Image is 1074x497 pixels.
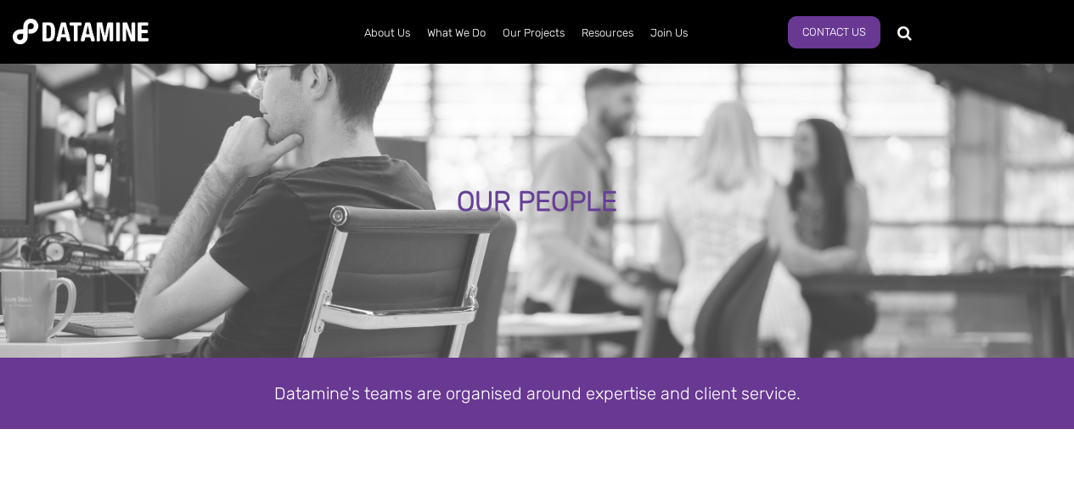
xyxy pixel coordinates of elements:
a: Contact Us [788,16,880,48]
a: About Us [356,11,419,55]
a: Join Us [642,11,696,55]
img: Datamine [13,19,149,44]
a: Our Projects [494,11,573,55]
span: Datamine's teams are organised around expertise and client service. [274,383,801,404]
a: Resources [573,11,642,55]
div: OUR PEOPLE [129,187,945,217]
a: What We Do [419,11,494,55]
